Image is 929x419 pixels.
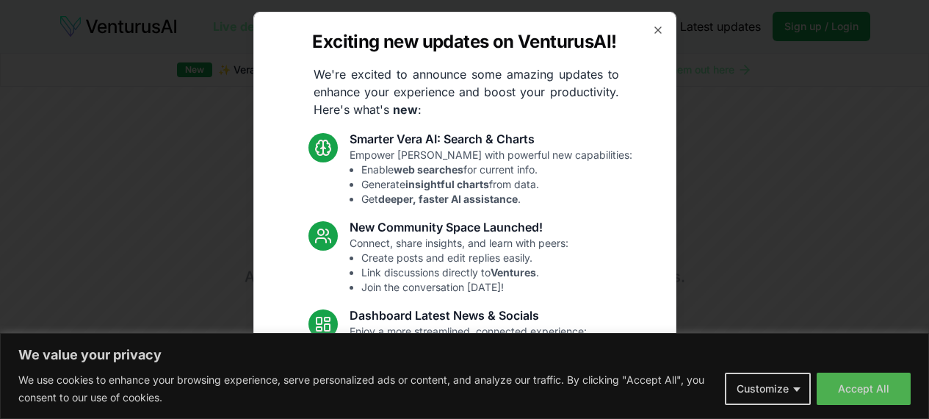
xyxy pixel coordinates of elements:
li: See topics. [361,368,587,383]
li: Generate from data. [361,177,632,192]
strong: insightful charts [405,178,489,190]
li: Get . [361,192,632,207]
strong: new [393,102,418,117]
h2: Exciting new updates on VenturusAI! [312,30,616,54]
p: Enjoy a more streamlined, connected experience: [350,324,587,383]
p: Connect, share insights, and learn with peers: [350,236,568,295]
strong: introductions [468,340,537,352]
h3: New Community Space Launched! [350,218,568,236]
li: Join the conversation [DATE]! [361,280,568,295]
li: Link discussions directly to . [361,265,568,280]
strong: trending relevant social [380,369,499,382]
li: Create posts and edit replies easily. [361,251,568,265]
p: Empower [PERSON_NAME] with powerful new capabilities: [350,148,632,207]
strong: latest industry news [397,354,499,367]
li: Enable for current info. [361,162,632,177]
h3: Smarter Vera AI: Search & Charts [350,130,632,148]
h3: Fixes and UI Polish [350,395,576,412]
strong: Ventures [491,266,536,279]
p: We're excited to announce some amazing updates to enhance your experience and boost your producti... [302,65,631,118]
strong: deeper, faster AI assistance [378,193,518,205]
h3: Dashboard Latest News & Socials [350,307,587,324]
li: Access articles. [361,354,587,368]
li: Standardized analysis . [361,339,587,354]
strong: web searches [394,163,463,176]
